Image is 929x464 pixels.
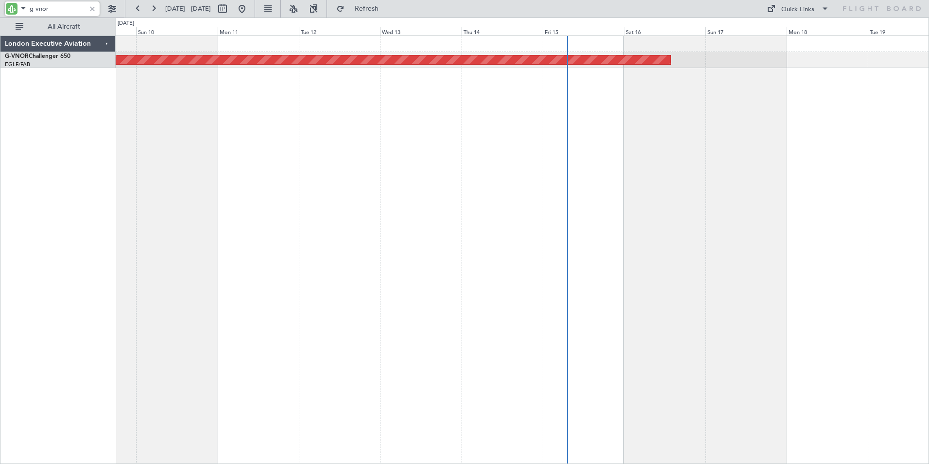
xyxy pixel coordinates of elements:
span: All Aircraft [25,23,103,30]
span: [DATE] - [DATE] [165,4,211,13]
a: G-VNORChallenger 650 [5,54,70,59]
div: Tue 12 [299,27,380,36]
div: Wed 13 [380,27,461,36]
div: Thu 14 [462,27,543,36]
input: A/C (Reg. or Type) [30,1,86,16]
div: Fri 15 [543,27,624,36]
div: Mon 18 [787,27,868,36]
span: Refresh [346,5,387,12]
div: [DATE] [118,19,134,28]
div: Sun 10 [136,27,217,36]
button: Refresh [332,1,390,17]
button: Quick Links [762,1,834,17]
a: EGLF/FAB [5,61,30,68]
div: Mon 11 [218,27,299,36]
span: G-VNOR [5,54,29,59]
button: All Aircraft [11,19,105,35]
div: Sun 17 [705,27,787,36]
div: Sat 16 [624,27,705,36]
div: Quick Links [781,5,814,15]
